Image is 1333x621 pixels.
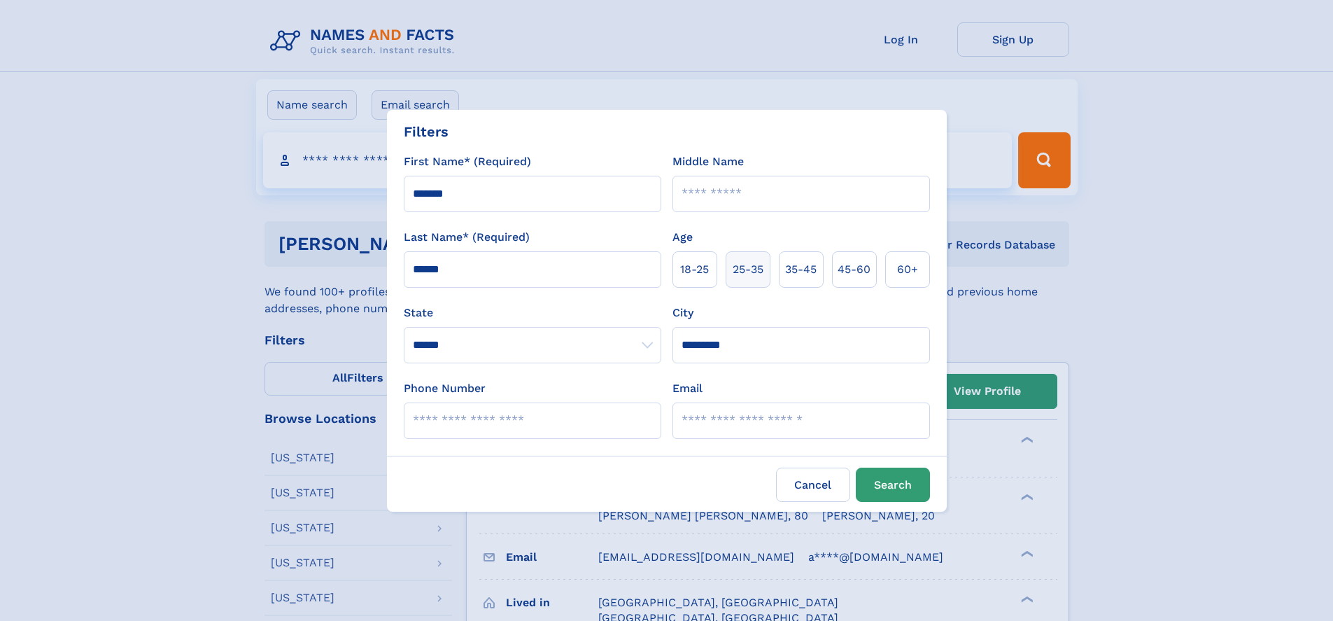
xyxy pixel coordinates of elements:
button: Search [856,468,930,502]
div: Filters [404,121,449,142]
label: First Name* (Required) [404,153,531,170]
span: 18‑25 [680,261,709,278]
label: Middle Name [672,153,744,170]
label: Cancel [776,468,850,502]
span: 35‑45 [785,261,817,278]
label: City [672,305,693,321]
label: Last Name* (Required) [404,229,530,246]
label: Age [672,229,693,246]
label: State [404,305,661,321]
label: Phone Number [404,380,486,397]
label: Email [672,380,703,397]
span: 25‑35 [733,261,763,278]
span: 60+ [897,261,918,278]
span: 45‑60 [838,261,870,278]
